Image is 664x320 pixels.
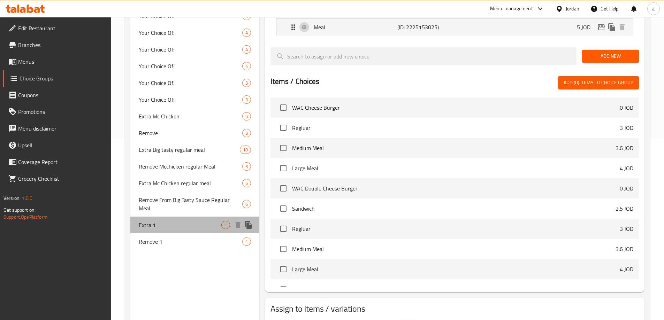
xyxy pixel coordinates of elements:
[243,96,251,103] span: 3
[276,161,291,175] span: Select choice
[243,63,251,70] span: 4
[18,158,105,166] span: Coverage Report
[606,22,617,32] button: duplicate
[3,205,36,214] span: Get support on:
[276,120,291,135] span: Select choice
[243,80,251,86] span: 3
[558,76,639,89] button: Add (0) items to choice group
[139,162,243,171] span: Remove Mcchicken regular Meal
[139,196,243,212] span: Remove From Big Tasty Sauce Regular Meal
[233,220,243,230] button: delete
[3,154,111,170] a: Coverage Report
[616,144,633,152] p: 3.6 JOD
[314,23,397,31] p: Meal
[242,95,251,104] div: Choices
[276,282,291,297] span: Select choice
[620,225,633,233] p: 3 JOD
[18,41,105,49] span: Branches
[18,141,105,149] span: Upsell
[3,70,111,87] a: Choice Groups
[139,12,243,20] span: Your Choice Of:
[243,180,251,187] span: 5
[577,23,596,31] p: 5 JOD
[3,137,111,154] a: Upsell
[3,87,111,103] a: Coupons
[292,164,620,172] span: Large Meal
[243,201,251,208] span: 6
[620,285,633,294] p: 0 JOD
[270,47,577,65] input: search
[130,158,260,175] div: Remove Mcchicken regular Meal3
[292,265,620,273] span: Large Meal
[243,46,251,53] span: 4
[3,53,111,70] a: Menus
[242,79,251,87] div: Choices
[18,91,105,99] span: Coupons
[596,22,606,32] button: edit
[276,100,291,115] span: Select choice
[620,164,633,172] p: 4 JOD
[130,91,260,108] div: Your Choice Of:3
[616,245,633,253] p: 3.6 JOD
[139,45,243,54] span: Your Choice Of:
[582,50,639,63] button: Add New
[276,181,291,196] span: Select choice
[130,233,260,250] div: Remove 11
[242,45,251,54] div: Choices
[292,225,620,233] span: Regluar
[3,103,111,120] a: Promotions
[276,262,291,276] span: Select choice
[139,95,243,104] span: Your Choice Of:
[3,170,111,187] a: Grocery Checklist
[139,79,243,87] span: Your Choice Of:
[18,174,105,183] span: Grocery Checklist
[276,201,291,216] span: Select choice
[139,237,243,246] span: Remove 1
[292,245,616,253] span: Medium Meal
[18,57,105,66] span: Menus
[588,52,633,61] span: Add New
[564,78,633,87] span: Add (0) items to choice group
[20,74,105,83] span: Choice Groups
[620,103,633,112] p: 0 JOD
[620,124,633,132] p: 3 JOD
[222,222,230,228] span: 1
[130,41,260,58] div: Your Choice Of:4
[243,30,251,36] span: 4
[243,239,251,245] span: 1
[276,221,291,236] span: Select choice
[270,76,319,87] h2: Items / Choices
[490,5,533,13] div: Menu-management
[130,24,260,41] div: Your Choice Of:4
[130,108,260,125] div: Extra Mc Chicken5
[292,204,616,213] span: Sandwich
[243,130,251,136] span: 3
[276,141,291,155] span: Select choice
[243,163,251,170] span: 3
[243,220,254,230] button: duplicate
[242,29,251,37] div: Choices
[240,147,251,153] span: 10
[22,194,32,203] span: 1.0.0
[18,108,105,116] span: Promotions
[3,37,111,53] a: Branches
[130,125,260,141] div: Remove3
[130,141,260,158] div: Extra Big tasty regular meal10
[130,58,260,75] div: Your Choice Of:4
[292,103,620,112] span: WAC Cheese Burger
[242,179,251,187] div: Choices
[616,204,633,213] p: 2.5 JOD
[130,175,260,192] div: Extra Mc Chicken regular meal5
[652,5,655,13] span: a
[3,20,111,37] a: Edit Restaurant
[3,120,111,137] a: Menu disclaimer
[18,124,105,133] span: Menu disclaimer
[221,221,230,229] div: Choices
[242,112,251,120] div: Choices
[620,265,633,273] p: 4 JOD
[243,113,251,120] span: 5
[292,124,620,132] span: Regluar
[242,162,251,171] div: Choices
[130,192,260,217] div: Remove From Big Tasty Sauce Regular Meal6
[3,194,21,203] span: Version:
